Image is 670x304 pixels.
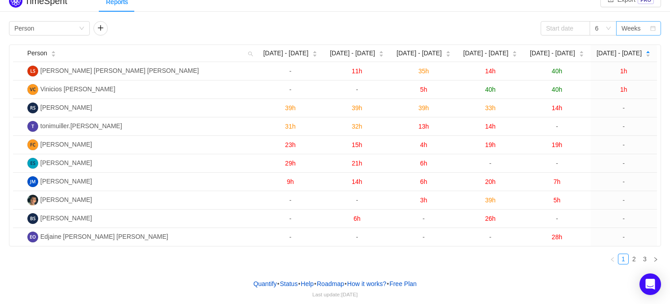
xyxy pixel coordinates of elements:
span: - [423,233,425,241]
span: - [289,67,291,75]
span: Vinicios [PERSON_NAME] [40,85,115,93]
span: [DATE] - [DATE] [596,49,642,58]
img: ES [27,232,38,242]
span: - [622,233,625,241]
span: - [622,141,625,148]
img: T [27,121,38,132]
span: 29h [285,160,295,167]
span: - [289,197,291,204]
span: 6h [353,215,361,222]
span: 39h [352,104,362,112]
span: [DATE] - [DATE] [463,49,509,58]
i: icon: caret-down [445,53,450,56]
span: 28h [552,233,562,241]
i: icon: caret-down [51,53,56,56]
a: 2 [629,254,639,264]
span: 4h [420,141,428,148]
span: [PERSON_NAME] [40,196,92,203]
span: Person [27,49,47,58]
span: - [622,123,625,130]
span: • [344,280,347,287]
div: Weeks [622,22,641,35]
div: Sort [645,49,651,56]
span: - [622,197,625,204]
i: icon: caret-down [646,53,651,56]
i: icon: caret-up [51,50,56,53]
span: 19h [485,141,495,148]
i: icon: caret-down [379,53,384,56]
span: [DATE] - [DATE] [263,49,309,58]
i: icon: caret-down [579,53,584,56]
i: icon: caret-up [379,50,384,53]
span: • [298,280,300,287]
li: Previous Page [607,254,618,264]
i: icon: search [244,45,257,62]
span: 26h [485,215,495,222]
img: ES [27,158,38,169]
span: 1h [620,86,627,93]
div: Sort [579,49,584,56]
span: 33h [485,104,495,112]
span: 19h [552,141,562,148]
img: BS [27,213,38,224]
img: LD [27,195,38,206]
a: 3 [640,254,650,264]
span: [PERSON_NAME] [40,141,92,148]
span: - [622,160,625,167]
span: [PERSON_NAME] [40,104,92,111]
button: Free Plan [389,277,417,291]
span: 14h [485,67,495,75]
div: Sort [445,49,451,56]
span: 14h [352,178,362,185]
span: 13h [419,123,429,130]
span: 23h [285,141,295,148]
img: RS [27,103,38,113]
i: icon: left [610,257,615,262]
span: 39h [485,197,495,204]
span: 15h [352,141,362,148]
span: 5h [420,86,428,93]
span: • [314,280,317,287]
i: icon: caret-down [512,53,517,56]
span: 7h [553,178,560,185]
i: icon: down [606,26,611,32]
input: Start date [541,21,590,36]
li: 3 [639,254,650,264]
span: - [356,233,358,241]
div: Sort [512,49,517,56]
span: 40h [552,67,562,75]
span: - [489,233,492,241]
li: 1 [618,254,629,264]
span: 32h [352,123,362,130]
span: [DATE] - [DATE] [530,49,575,58]
a: Help [300,277,314,291]
span: 21h [352,160,362,167]
span: 14h [485,123,495,130]
div: Sort [51,49,56,56]
span: 11h [352,67,362,75]
i: icon: caret-up [312,50,317,53]
span: 31h [285,123,295,130]
span: [DATE] - [DATE] [397,49,442,58]
li: Next Page [650,254,661,264]
i: icon: caret-up [646,50,651,53]
span: - [556,123,558,130]
span: 35h [419,67,429,75]
div: Sort [379,49,384,56]
div: Open Intercom Messenger [639,273,661,295]
span: 40h [552,86,562,93]
li: 2 [629,254,639,264]
img: FO [27,139,38,150]
span: tonimuiller.[PERSON_NAME] [40,122,122,130]
i: icon: caret-up [445,50,450,53]
span: 9h [287,178,294,185]
img: LE [27,66,38,76]
a: Status [279,277,298,291]
a: Quantify [253,277,277,291]
i: icon: caret-up [579,50,584,53]
button: icon: plus [93,21,108,36]
button: How it works? [347,277,387,291]
span: - [556,215,558,222]
div: 6 [595,22,599,35]
div: Sort [312,49,317,56]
